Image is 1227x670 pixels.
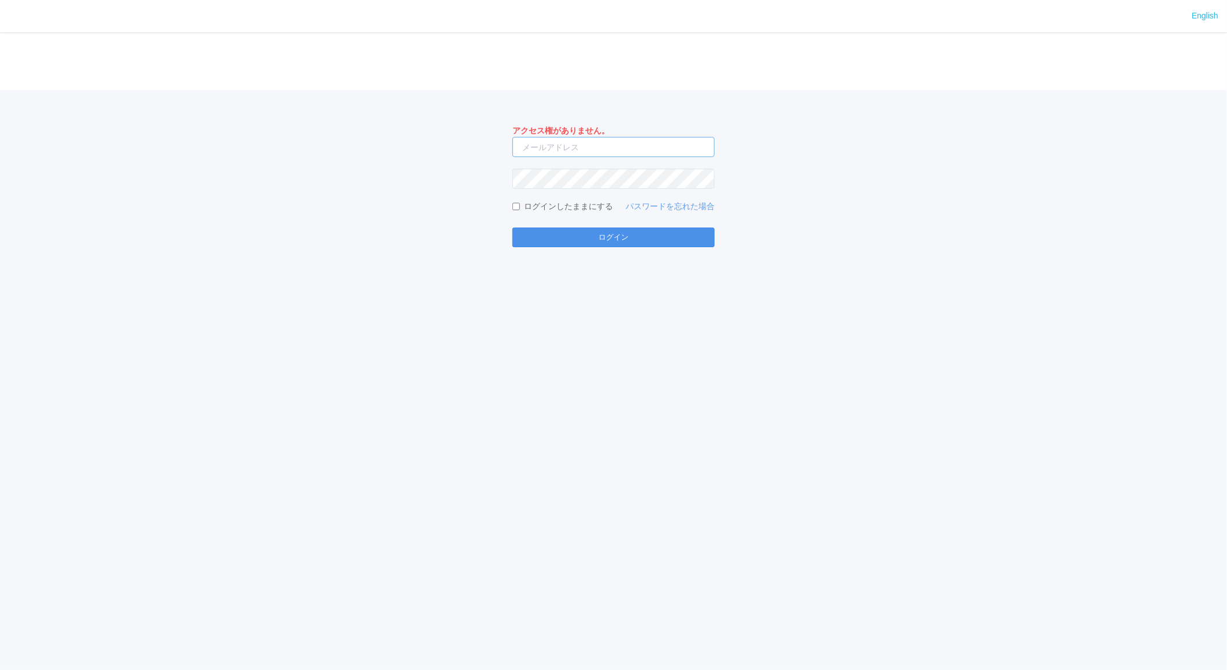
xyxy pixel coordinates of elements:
a: パスワードを忘れた場合 [626,202,715,211]
span: アクセス権がありません。 [512,126,609,135]
label: ログインしたままにする [512,200,613,213]
button: ログイン [512,228,715,247]
input: メールアドレス [512,137,715,157]
input: ログインしたままにする [512,203,520,210]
